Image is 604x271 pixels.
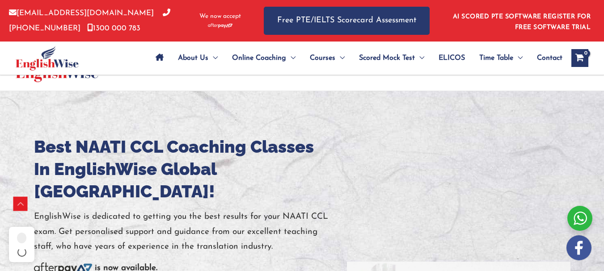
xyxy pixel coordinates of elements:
span: Online Coaching [232,42,286,74]
img: white-facebook.png [566,235,591,260]
span: Menu Toggle [415,42,424,74]
h1: Best NAATI CCL Coaching Classes In EnglishWise Global [GEOGRAPHIC_DATA]! [34,136,347,203]
span: Time Table [479,42,513,74]
a: Online CoachingMenu Toggle [225,42,303,74]
a: Time TableMenu Toggle [472,42,530,74]
span: Courses [310,42,335,74]
nav: Site Navigation: Main Menu [148,42,562,74]
a: CoursesMenu Toggle [303,42,352,74]
span: Menu Toggle [286,42,296,74]
span: Scored Mock Test [359,42,415,74]
a: Scored Mock TestMenu Toggle [352,42,431,74]
span: Menu Toggle [513,42,523,74]
img: Afterpay-Logo [208,23,232,28]
a: AI SCORED PTE SOFTWARE REGISTER FOR FREE SOFTWARE TRIAL [453,13,591,31]
a: ELICOS [431,42,472,74]
aside: Header Widget 1 [448,6,595,35]
span: Menu Toggle [335,42,345,74]
p: EnglishWise is dedicated to getting you the best results for your NAATI CCL exam. Get personalise... [34,209,347,254]
img: cropped-ew-logo [16,46,79,71]
a: View Shopping Cart, empty [571,49,588,67]
a: Free PTE/IELTS Scorecard Assessment [264,7,430,35]
a: [EMAIL_ADDRESS][DOMAIN_NAME] [9,9,154,17]
a: [PHONE_NUMBER] [9,9,170,32]
span: We now accept [199,12,241,21]
span: Contact [537,42,562,74]
a: About UsMenu Toggle [171,42,225,74]
a: 1300 000 783 [87,25,140,32]
span: Menu Toggle [208,42,218,74]
span: About Us [178,42,208,74]
a: Contact [530,42,562,74]
span: ELICOS [439,42,465,74]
